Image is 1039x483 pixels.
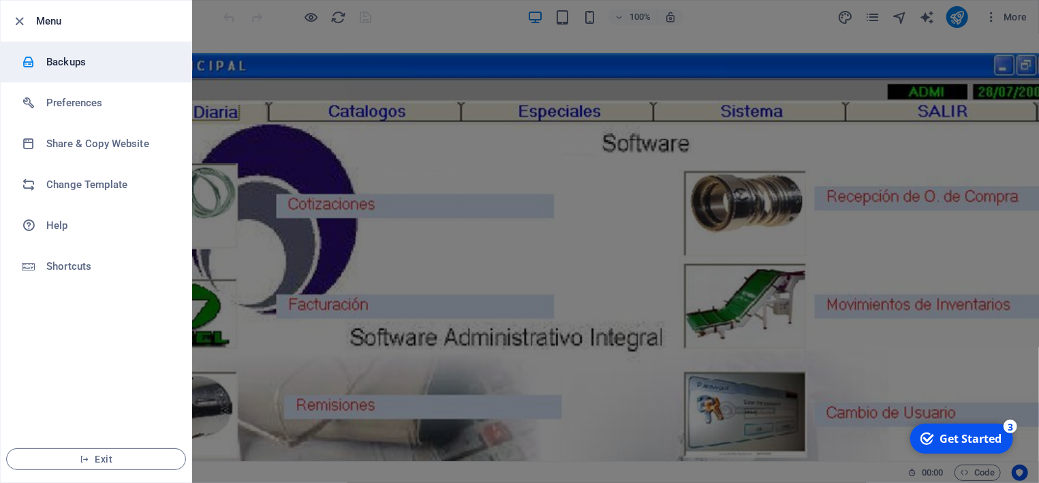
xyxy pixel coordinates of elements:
div: Get Started [37,13,99,28]
h6: Help [46,217,172,234]
h6: Menu [36,13,181,29]
h6: Share & Copy Website [46,136,172,152]
h6: Backups [46,54,172,70]
span: Exit [18,454,174,465]
h6: Shortcuts [46,258,172,275]
div: 3 [101,1,114,15]
h6: Preferences [46,95,172,111]
button: Exit [6,448,186,470]
a: Help [1,205,191,246]
div: Get Started 3 items remaining, 40% complete [7,5,110,35]
h6: Change Template [46,176,172,193]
